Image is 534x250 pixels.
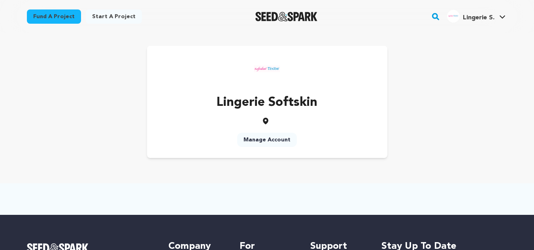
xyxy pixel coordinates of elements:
[251,54,283,85] img: https://seedandspark-static.s3.us-east-2.amazonaws.com/images/User/002/322/233/medium/8c3786d34d9...
[237,133,297,147] a: Manage Account
[86,9,142,24] a: Start a project
[447,10,494,23] div: Lingerie S.'s Profile
[463,15,494,21] span: Lingerie S.
[217,93,317,112] p: Lingerie Softskin
[445,8,507,25] span: Lingerie S.'s Profile
[27,9,81,24] a: Fund a project
[447,10,460,23] img: 8c3786d34d9217df.png
[255,12,317,21] img: Seed&Spark Logo Dark Mode
[255,12,317,21] a: Seed&Spark Homepage
[445,8,507,23] a: Lingerie S.'s Profile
